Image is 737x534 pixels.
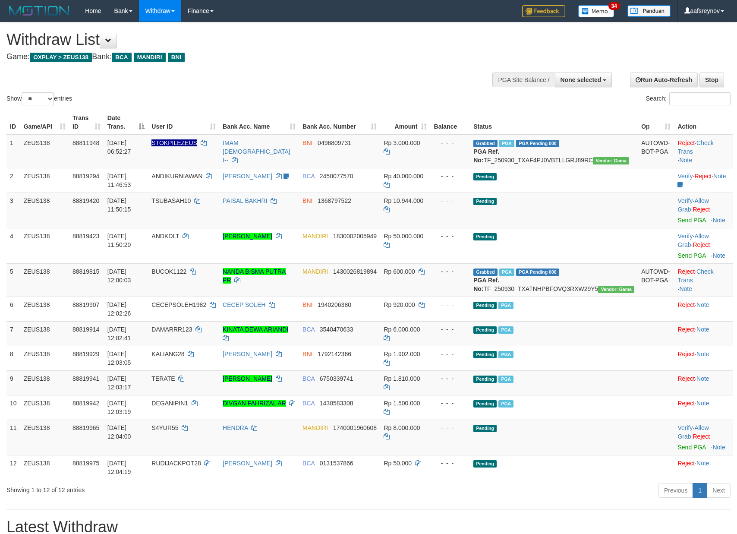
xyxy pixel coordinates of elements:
img: Button%20Memo.svg [578,5,614,17]
div: - - - [434,172,466,180]
td: 3 [6,193,20,228]
span: OXPLAY > ZEUS138 [30,53,92,62]
span: Marked by aafsolysreylen [498,376,513,383]
a: IMAM [DEMOGRAPHIC_DATA] I-- [223,139,290,164]
td: · [674,346,733,370]
span: Copy 6750339741 to clipboard [320,375,353,382]
span: 88819929 [72,351,99,357]
a: Verify [677,197,693,204]
div: - - - [434,300,466,309]
span: 34 [608,2,620,10]
span: Pending [473,302,497,309]
td: 11 [6,420,20,455]
span: DEGANIPIN1 [151,400,188,407]
h4: Game: Bank: [6,53,483,61]
div: - - - [434,350,466,358]
span: Rp 8.000.000 [384,424,420,431]
th: Balance [430,110,470,135]
span: BNI [302,351,312,357]
td: AUTOWD-BOT-PGA [638,263,674,297]
a: Reject [677,400,695,407]
select: Showentries [22,92,54,105]
span: BCA [302,375,315,382]
span: Marked by aafsolysreylen [498,326,513,334]
span: Vendor URL: https://trx31.1velocity.biz [598,286,634,293]
a: Verify [677,424,693,431]
span: Copy 3540470633 to clipboard [320,326,353,333]
span: BNI [302,301,312,308]
input: Search: [669,92,731,105]
span: Grabbed [473,140,498,147]
a: Note [712,217,725,224]
td: 7 [6,321,20,346]
th: User ID: activate to sort column ascending [148,110,219,135]
a: Note [712,252,725,259]
td: · [674,455,733,480]
span: [DATE] 12:03:05 [107,351,131,366]
span: None selected [561,76,602,83]
div: - - - [434,267,466,276]
td: · · [674,263,733,297]
div: - - - [434,459,466,468]
th: Action [674,110,733,135]
label: Search: [646,92,731,105]
a: Check Trans [677,139,713,155]
span: BCA [112,53,131,62]
span: Marked by aafnoeunsreypich [498,351,513,358]
th: Trans ID: activate to sort column ascending [69,110,104,135]
h1: Withdraw List [6,31,483,48]
td: ZEUS138 [20,297,69,321]
span: Copy 1830002005949 to clipboard [333,233,377,240]
span: Rp 1.500.000 [384,400,420,407]
span: · [677,233,709,248]
a: Reject [677,139,695,146]
a: NANDA BISMA PUTRA PR [223,268,286,284]
th: Game/API: activate to sort column ascending [20,110,69,135]
td: TF_250930_TXATNHPBFOVQ3RXW29Y5 [470,263,638,297]
span: 88819941 [72,375,99,382]
a: Send PGA [677,444,706,451]
a: Allow Grab [677,233,709,248]
span: Pending [473,198,497,205]
a: Check Trans [677,268,713,284]
span: Pending [473,233,497,240]
td: 5 [6,263,20,297]
td: · · [674,168,733,193]
span: Rp 50.000 [384,460,412,467]
span: [DATE] 12:02:41 [107,326,131,341]
th: Bank Acc. Name: activate to sort column ascending [219,110,299,135]
span: Marked by aafnoeunsreypich [498,302,513,309]
span: Marked by aafsreyleap [499,140,514,147]
a: Note [696,351,709,357]
td: 8 [6,346,20,370]
img: MOTION_logo.png [6,4,72,17]
a: Reject [677,301,695,308]
span: ANDKDLT [151,233,179,240]
td: AUTOWD-BOT-PGA [638,135,674,168]
a: Send PGA [677,217,706,224]
td: · [674,297,733,321]
span: MANDIRI [302,268,328,275]
span: [DATE] 11:46:53 [107,173,131,188]
td: · [674,321,733,346]
td: · · [674,420,733,455]
td: ZEUS138 [20,455,69,480]
span: Rp 1.810.000 [384,375,420,382]
span: MANDIRI [302,424,328,431]
span: Copy 1740001960608 to clipboard [333,424,377,431]
td: 10 [6,395,20,420]
span: 88811948 [72,139,99,146]
div: - - - [434,399,466,408]
span: [DATE] 06:52:27 [107,139,131,155]
span: Pending [473,326,497,334]
td: ZEUS138 [20,321,69,346]
td: ZEUS138 [20,193,69,228]
a: Stop [699,73,724,87]
a: Reject [693,241,710,248]
span: MANDIRI [134,53,166,62]
td: · [674,395,733,420]
span: Pending [473,173,497,180]
span: Copy 1430583308 to clipboard [320,400,353,407]
span: Copy 0131537866 to clipboard [320,460,353,467]
span: Vendor URL: https://trx31.1velocity.biz [593,157,629,164]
